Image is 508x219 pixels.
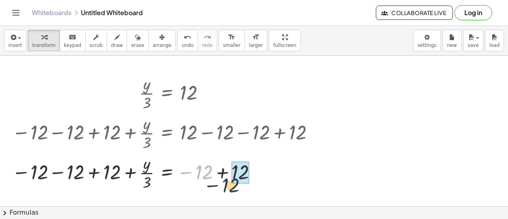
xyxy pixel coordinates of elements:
[198,30,217,51] button: redoredo
[485,30,504,51] button: load
[64,43,81,48] span: keypad
[127,30,148,51] button: erase
[60,30,86,51] button: keyboardkeypad
[90,43,103,48] span: scrub
[269,30,300,51] button: fullscreen
[447,43,457,48] span: new
[228,33,235,42] i: format_size
[454,5,492,20] button: Log in
[204,33,211,42] i: redo
[85,30,107,51] button: scrub
[28,30,60,51] button: transform
[153,43,171,48] span: arrange
[32,43,56,48] span: transform
[182,43,194,48] span: undo
[489,43,500,48] span: load
[376,6,453,20] button: Collaborate Live
[418,43,437,48] span: settings
[244,30,267,51] button: format_sizelarger
[10,6,22,19] button: Toggle navigation
[4,30,26,51] button: insert
[131,43,144,48] span: erase
[69,33,76,42] i: keyboard
[223,43,241,48] span: smaller
[32,9,71,17] a: Whiteboards
[107,30,127,51] button: draw
[468,43,479,48] span: save
[443,30,462,51] button: new
[148,30,176,51] button: arrange
[177,30,198,51] button: undoundo
[413,30,441,51] button: settings
[219,30,245,51] button: format_sizesmaller
[273,43,296,48] span: fullscreen
[202,43,213,48] span: redo
[111,43,123,48] span: draw
[383,9,446,16] span: Collaborate Live
[252,33,260,42] i: format_size
[8,43,22,48] span: insert
[463,30,483,51] button: save
[249,43,263,48] span: larger
[184,33,191,42] i: undo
